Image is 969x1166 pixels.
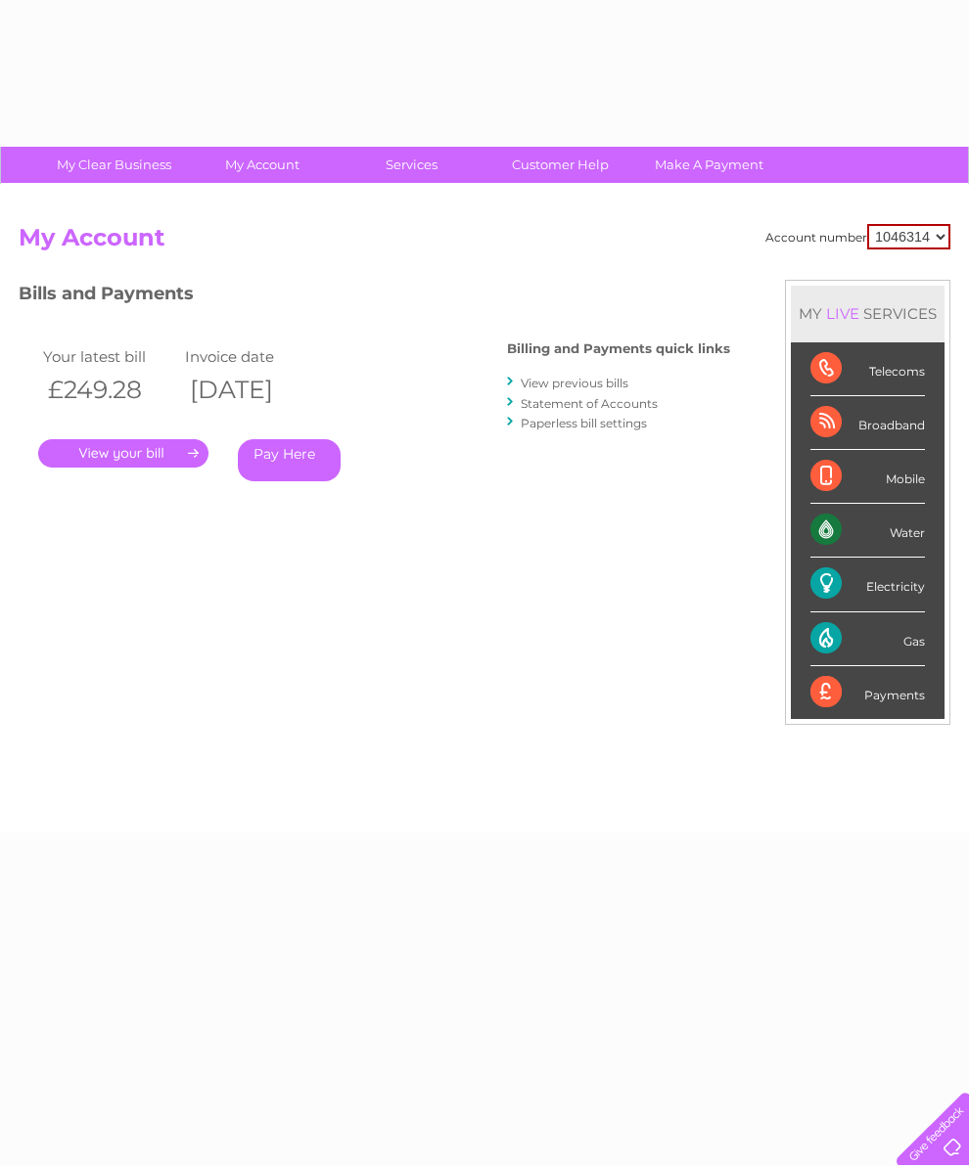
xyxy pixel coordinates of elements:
[521,376,628,390] a: View previous bills
[810,612,925,666] div: Gas
[521,396,658,411] a: Statement of Accounts
[810,450,925,504] div: Mobile
[791,286,945,341] div: MY SERVICES
[810,666,925,719] div: Payments
[810,558,925,611] div: Electricity
[765,224,950,249] div: Account number
[33,147,195,183] a: My Clear Business
[810,504,925,558] div: Water
[180,370,322,410] th: [DATE]
[628,147,790,183] a: Make A Payment
[38,343,180,370] td: Your latest bill
[810,342,925,396] div: Telecoms
[507,341,730,356] h4: Billing and Payments quick links
[38,370,180,410] th: £249.28
[238,439,341,481] a: Pay Here
[182,147,344,183] a: My Account
[19,280,730,314] h3: Bills and Payments
[38,439,208,468] a: .
[180,343,322,370] td: Invoice date
[521,416,647,430] a: Paperless bill settings
[822,304,863,323] div: LIVE
[480,147,641,183] a: Customer Help
[19,224,950,261] h2: My Account
[331,147,492,183] a: Services
[810,396,925,450] div: Broadband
